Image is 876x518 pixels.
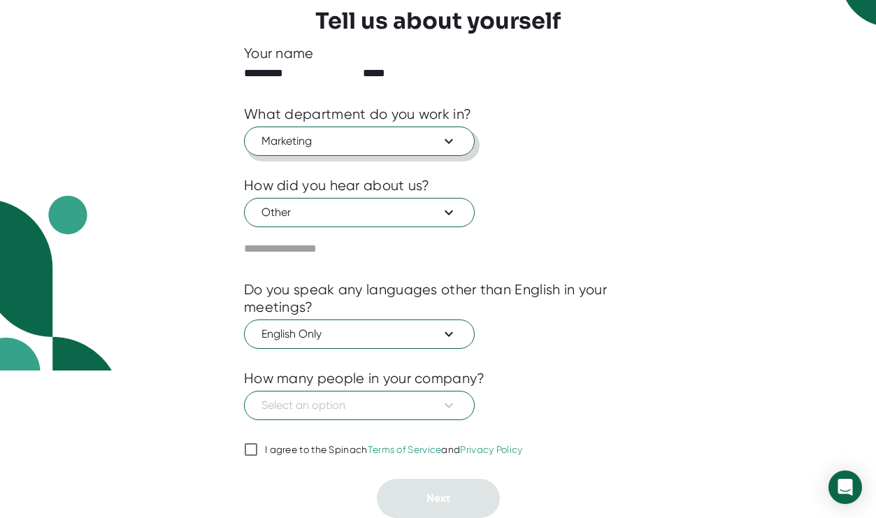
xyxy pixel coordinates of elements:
[261,204,457,221] span: Other
[261,326,457,343] span: English Only
[460,444,522,455] a: Privacy Policy
[828,470,862,504] div: Open Intercom Messenger
[244,391,475,420] button: Select an option
[244,319,475,349] button: English Only
[244,127,475,156] button: Marketing
[265,444,523,456] div: I agree to the Spinach and
[244,45,632,62] div: Your name
[244,370,485,387] div: How many people in your company?
[377,479,500,518] button: Next
[244,106,471,123] div: What department do you work in?
[368,444,442,455] a: Terms of Service
[261,133,457,150] span: Marketing
[244,281,632,316] div: Do you speak any languages other than English in your meetings?
[261,397,457,414] span: Select an option
[244,177,430,194] div: How did you hear about us?
[244,198,475,227] button: Other
[426,491,450,505] span: Next
[315,8,561,34] h3: Tell us about yourself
